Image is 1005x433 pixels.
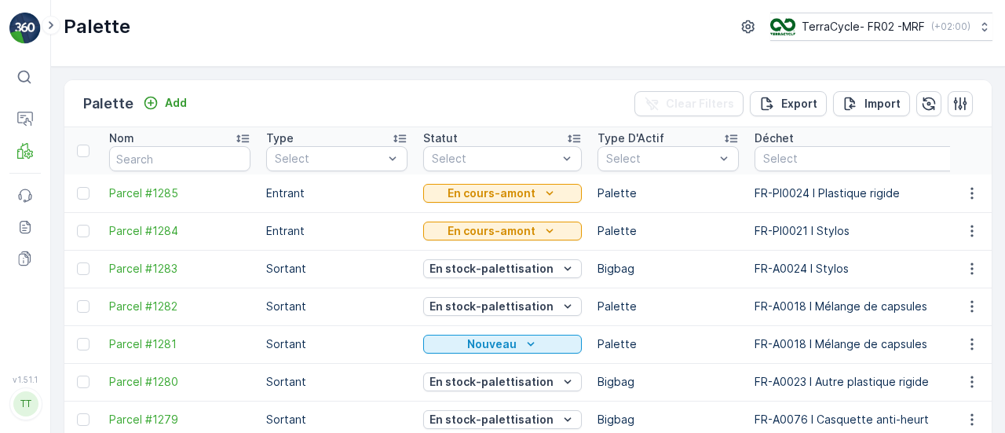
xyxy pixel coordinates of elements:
div: Toggle Row Selected [77,376,90,388]
p: Type D'Actif [598,130,664,146]
p: Select [275,151,383,167]
p: Nouveau [467,336,517,352]
p: TerraCycle- FR02 -MRF [802,19,925,35]
p: En cours-amont [448,185,535,201]
input: Search [109,146,250,171]
p: Type [266,130,294,146]
p: En cours-amont [448,223,535,239]
p: En stock-palettisation [429,261,554,277]
p: Statut [423,130,458,146]
div: Toggle Row Selected [77,338,90,350]
p: En stock-palettisation [429,412,554,427]
div: TT [13,391,38,416]
div: Toggle Row Selected [77,300,90,313]
p: Bigbag [598,374,739,390]
p: Add [165,95,187,111]
p: Palette [598,299,739,314]
button: Nouveau [423,335,582,354]
a: Parcel #1285 [109,185,250,201]
p: Nom [109,130,134,146]
p: Sortant [266,299,407,314]
p: Select [606,151,714,167]
a: Parcel #1279 [109,412,250,427]
p: Palette [598,223,739,239]
div: Toggle Row Selected [77,225,90,237]
p: Sortant [266,412,407,427]
p: ( +02:00 ) [931,20,970,33]
p: Entrant [266,223,407,239]
a: Parcel #1282 [109,299,250,314]
button: En stock-palettisation [423,259,582,278]
p: Import [864,96,901,112]
div: Toggle Row Selected [77,413,90,426]
p: Palette [598,185,739,201]
button: En stock-palettisation [423,410,582,429]
p: Sortant [266,336,407,352]
button: En cours-amont [423,184,582,203]
p: Bigbag [598,261,739,277]
button: En cours-amont [423,222,582,240]
button: TT [9,387,41,420]
p: Palette [64,14,130,39]
p: En stock-palettisation [429,374,554,390]
p: Entrant [266,185,407,201]
p: En stock-palettisation [429,299,554,314]
p: Déchet [755,130,794,146]
a: Parcel #1284 [109,223,250,239]
button: TerraCycle- FR02 -MRF(+02:00) [770,13,992,41]
button: Import [833,91,910,116]
p: Palette [598,336,739,352]
p: Select [432,151,557,167]
p: Sortant [266,261,407,277]
button: Clear Filters [634,91,744,116]
button: Add [137,94,193,112]
p: Export [781,96,817,112]
p: Palette [83,93,133,115]
img: logo [9,13,41,44]
p: Clear Filters [666,96,734,112]
a: Parcel #1280 [109,374,250,390]
div: Toggle Row Selected [77,262,90,275]
p: Bigbag [598,412,739,427]
span: v 1.51.1 [9,375,41,384]
img: terracycle.png [770,18,795,35]
a: Parcel #1281 [109,336,250,352]
div: Toggle Row Selected [77,187,90,200]
p: Sortant [266,374,407,390]
button: Export [750,91,827,116]
a: Parcel #1283 [109,261,250,277]
button: En stock-palettisation [423,297,582,316]
p: Select [763,151,1001,167]
button: En stock-palettisation [423,372,582,391]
